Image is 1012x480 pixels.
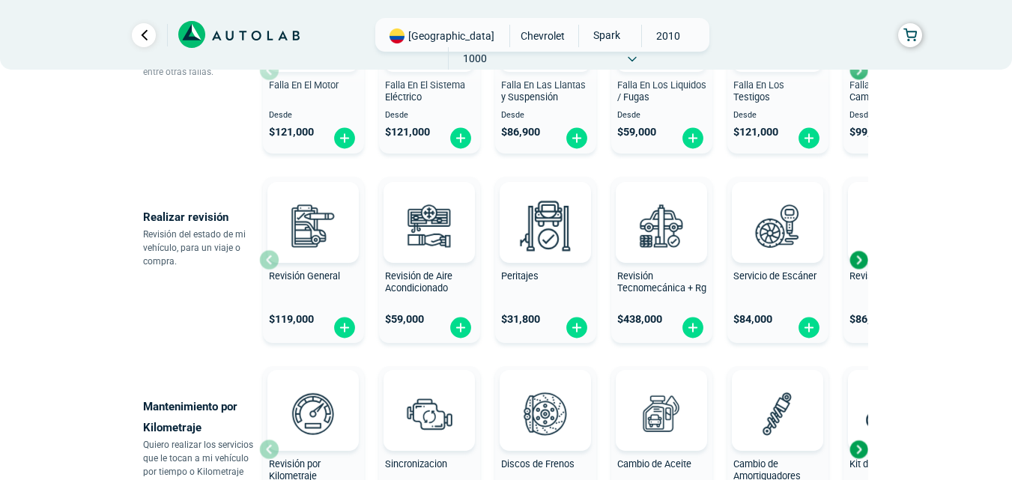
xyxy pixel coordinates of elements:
[523,185,568,230] img: AD0BCuuxAAAAAElFTkSuQmCC
[755,373,800,418] img: AD0BCuuxAAAAAElFTkSuQmCC
[407,185,452,230] img: AD0BCuuxAAAAAElFTkSuQmCC
[501,313,540,326] span: $ 31,800
[501,270,539,282] span: Peritajes
[727,177,828,343] button: Servicio de Escáner $84,000
[617,111,706,121] span: Desde
[579,25,632,46] span: SPARK
[733,313,772,326] span: $ 84,000
[269,79,339,91] span: Falla En El Motor
[501,126,540,139] span: $ 86,900
[523,373,568,418] img: AD0BCuuxAAAAAElFTkSuQmCC
[385,79,465,103] span: Falla En El Sistema Eléctrico
[512,192,578,258] img: peritaje-v3.svg
[847,59,870,82] div: Next slide
[849,270,930,282] span: Revisión de Batería
[291,373,336,418] img: AD0BCuuxAAAAAElFTkSuQmCC
[263,177,364,343] button: Revisión General $119,000
[733,270,816,282] span: Servicio de Escáner
[516,25,569,47] span: CHEVROLET
[407,373,452,418] img: AD0BCuuxAAAAAElFTkSuQmCC
[143,207,259,228] p: Realizar revisión
[385,270,452,294] span: Revisión de Aire Acondicionado
[628,192,694,258] img: revision_tecno_mecanica-v3.svg
[797,127,821,150] img: fi_plus-circle2.svg
[639,185,684,230] img: AD0BCuuxAAAAAElFTkSuQmCC
[849,126,888,139] span: $ 99,000
[390,28,405,43] img: Flag of COLOMBIA
[385,458,447,470] span: Sincronizacion
[847,249,870,271] div: Next slide
[849,79,929,103] span: Falla En La Caja de Cambio
[396,380,462,446] img: sincronizacion-v3.svg
[512,380,578,446] img: frenos2-v3.svg
[639,373,684,418] img: AD0BCuuxAAAAAElFTkSuQmCC
[733,111,822,121] span: Desde
[565,127,589,150] img: fi_plus-circle2.svg
[132,23,156,47] a: Ir al paso anterior
[628,380,694,446] img: cambio_de_aceite-v3.svg
[291,185,336,230] img: AD0BCuuxAAAAAElFTkSuQmCC
[280,192,346,258] img: revision_general-v3.svg
[396,192,462,258] img: aire_acondicionado-v3.svg
[449,127,473,150] img: fi_plus-circle2.svg
[681,127,705,150] img: fi_plus-circle2.svg
[501,111,590,121] span: Desde
[501,458,575,470] span: Discos de Frenos
[143,228,259,268] p: Revisión del estado de mi vehículo, para un viaje o compra.
[385,126,430,139] span: $ 121,000
[617,126,656,139] span: $ 59,000
[843,177,945,343] button: Revisión de Batería $86,900
[495,177,596,343] button: Peritajes $31,800
[617,458,691,470] span: Cambio de Aceite
[449,316,473,339] img: fi_plus-circle2.svg
[681,316,705,339] img: fi_plus-circle2.svg
[269,126,314,139] span: $ 121,000
[449,47,502,70] span: 1000
[501,79,586,103] span: Falla En Las Llantas y Suspensión
[797,316,821,339] img: fi_plus-circle2.svg
[379,177,480,343] button: Revisión de Aire Acondicionado $59,000
[333,127,357,150] img: fi_plus-circle2.svg
[280,380,346,446] img: revision_por_kilometraje-v3.svg
[733,126,778,139] span: $ 121,000
[617,79,706,103] span: Falla En Los Liquidos / Fugas
[269,313,314,326] span: $ 119,000
[565,316,589,339] img: fi_plus-circle2.svg
[745,192,810,258] img: escaner-v3.svg
[385,313,424,326] span: $ 59,000
[611,177,712,343] button: Revisión Tecnomecánica + Rg $438,000
[642,25,695,47] span: 2010
[385,111,474,121] span: Desde
[269,111,358,121] span: Desde
[849,111,939,121] span: Desde
[849,313,888,326] span: $ 86,900
[755,185,800,230] img: AD0BCuuxAAAAAElFTkSuQmCC
[866,399,922,428] img: correa_de_reparticion-v3.svg
[617,313,662,326] span: $ 438,000
[143,438,259,479] p: Quiero realizar los servicios que le tocan a mi vehículo por tiempo o Kilometraje
[847,438,870,461] div: Next slide
[333,316,357,339] img: fi_plus-circle2.svg
[745,380,810,446] img: amortiguadores-v3.svg
[269,270,340,282] span: Revisión General
[861,192,927,258] img: cambio_bateria-v3.svg
[849,458,924,470] span: Kit de Repartición
[617,270,706,294] span: Revisión Tecnomecánica + Rg
[733,79,784,103] span: Falla En Los Testigos
[143,396,259,438] p: Mantenimiento por Kilometraje
[408,28,494,43] span: [GEOGRAPHIC_DATA]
